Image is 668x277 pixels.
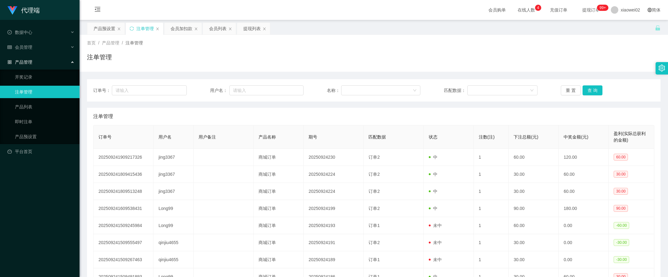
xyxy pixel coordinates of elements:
span: / [122,40,123,45]
td: 202509241609538431 [94,200,153,217]
span: 期号 [309,134,317,139]
i: 图标: down [413,89,417,93]
span: -30.00 [614,256,629,263]
td: 20250924224 [304,183,364,200]
span: 在线人数 [515,8,538,12]
span: 订单2 [368,155,380,160]
span: 中 [429,155,437,160]
a: 即时注单 [15,116,75,128]
td: 60.00 [509,149,559,166]
i: 图标: menu-fold [87,0,108,20]
td: qinjiu4655 [153,251,194,268]
img: logo.9652507e.png [7,6,17,15]
span: 下注总额(元) [514,134,538,139]
span: 未中 [429,240,442,245]
td: 202509241809513248 [94,183,153,200]
span: 订单1 [368,223,380,228]
i: 图标: check-circle-o [7,30,12,34]
span: 用户名 [158,134,172,139]
h1: 代理端 [21,0,40,20]
i: 图标: close [228,27,232,31]
button: 重 置 [561,85,581,95]
span: 中 [429,172,437,177]
span: 60.00 [614,154,628,161]
td: 20250924224 [304,166,364,183]
div: 会员加扣款 [171,23,192,34]
div: 提现列表 [243,23,261,34]
td: 202509241809415436 [94,166,153,183]
td: 202509241909217326 [94,149,153,166]
td: 60.00 [559,183,609,200]
span: 订单2 [368,189,380,194]
div: 产品预设置 [94,23,115,34]
td: 1 [474,251,509,268]
td: 30.00 [509,251,559,268]
td: jing3367 [153,166,194,183]
td: Long99 [153,217,194,234]
td: 60.00 [509,217,559,234]
td: 202509241509245984 [94,217,153,234]
td: 1 [474,183,509,200]
td: 商城订单 [254,166,304,183]
i: 图标: unlock [655,25,661,31]
td: 60.00 [559,166,609,183]
span: 充值订单 [547,8,570,12]
sup: 4 [535,5,541,11]
button: 查 询 [583,85,602,95]
td: 30.00 [509,183,559,200]
a: 开奖记录 [15,71,75,83]
td: jing3367 [153,183,194,200]
td: 30.00 [509,234,559,251]
span: 订单号 [98,134,112,139]
td: Long99 [153,200,194,217]
span: 提现订单 [579,8,603,12]
td: 1 [474,217,509,234]
span: 订单号： [93,87,112,94]
td: 商城订单 [254,183,304,200]
td: qinjiu4655 [153,234,194,251]
span: -60.00 [614,222,629,229]
td: 商城订单 [254,149,304,166]
i: 图标: close [194,27,198,31]
span: 未中 [429,223,442,228]
span: 30.00 [614,188,628,195]
td: 202509241509555497 [94,234,153,251]
span: 中奖金额(元) [564,134,588,139]
a: 代理端 [7,7,40,12]
span: 注数(注) [479,134,495,139]
span: / [98,40,99,45]
td: 202509241509267463 [94,251,153,268]
span: 用户名： [210,87,229,94]
span: 匹配数据 [368,134,386,139]
span: 产品管理 [7,60,32,65]
td: 0.00 [559,217,609,234]
input: 请输入 [229,85,304,95]
td: 20250924230 [304,149,364,166]
i: 图标: down [530,89,534,93]
td: 商城订单 [254,200,304,217]
td: 30.00 [509,166,559,183]
td: 商城订单 [254,217,304,234]
td: 商城订单 [254,251,304,268]
span: 会员管理 [7,45,32,50]
span: 匹配数据： [444,87,467,94]
span: 状态 [429,134,437,139]
td: 1 [474,200,509,217]
a: 图标: dashboard平台首页 [7,145,75,158]
h1: 注单管理 [87,52,112,62]
span: 首页 [87,40,96,45]
td: 商城订单 [254,234,304,251]
i: 图标: table [7,45,12,49]
div: 注单管理 [136,23,154,34]
td: 20250924193 [304,217,364,234]
span: 中 [429,189,437,194]
span: 订单2 [368,172,380,177]
td: jing3367 [153,149,194,166]
span: 30.00 [614,171,628,178]
span: 用户备注 [199,134,216,139]
td: 1 [474,234,509,251]
i: 图标: close [117,27,121,31]
span: 数据中心 [7,30,32,35]
sup: 1205 [597,5,608,11]
td: 90.00 [509,200,559,217]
